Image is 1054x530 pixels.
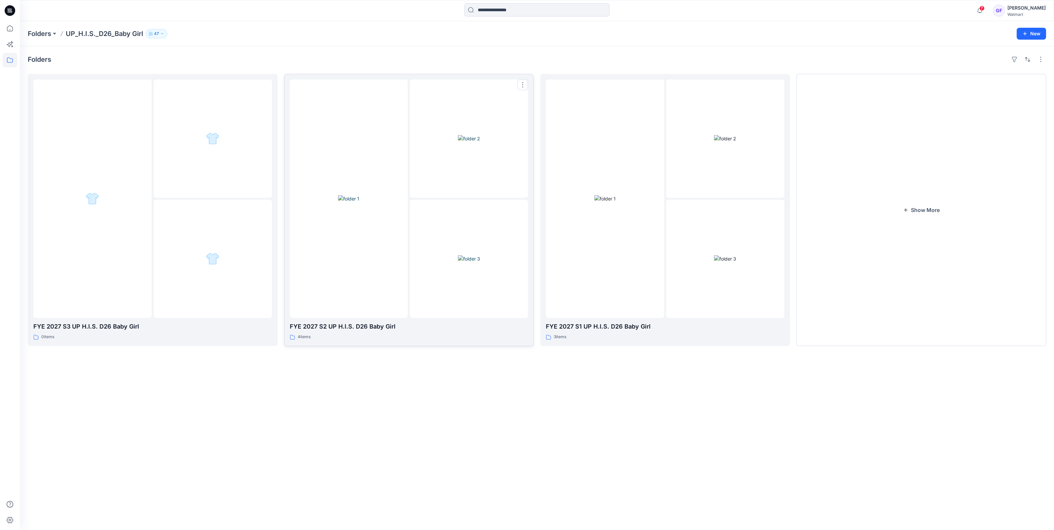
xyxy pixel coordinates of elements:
[338,195,359,202] img: folder 1
[298,334,311,340] p: 4 items
[979,6,985,11] span: 7
[284,74,534,346] a: folder 1folder 2folder 3FYE 2027 S2 UP H.I.S. D26 Baby Girl4items
[540,74,790,346] a: folder 1folder 2folder 3FYE 2027 S1 UP H.I.S. D26 Baby Girl3items
[146,29,167,38] button: 47
[28,74,278,346] a: folder 1folder 2folder 3FYE 2027 S3 UP H.I.S. D26 Baby Girl0items
[714,135,736,142] img: folder 2
[458,135,480,142] img: folder 2
[458,255,480,262] img: folder 3
[290,322,528,331] p: FYE 2027 S2 UP H.I.S. D26 Baby Girl
[1007,4,1046,12] div: [PERSON_NAME]
[993,5,1005,17] div: GF
[154,30,159,37] p: 47
[66,29,143,38] p: UP_H.I.S._D26_Baby Girl
[33,322,272,331] p: FYE 2027 S3 UP H.I.S. D26 Baby Girl
[41,334,54,340] p: 0 items
[797,74,1046,346] button: Show More
[206,252,219,265] img: folder 3
[86,192,99,205] img: folder 1
[206,132,219,145] img: folder 2
[594,195,616,202] img: folder 1
[546,322,784,331] p: FYE 2027 S1 UP H.I.S. D26 Baby Girl
[1017,28,1046,40] button: New
[28,55,51,63] h4: Folders
[1007,12,1046,17] div: Walmart
[28,29,51,38] a: Folders
[714,255,736,262] img: folder 3
[554,334,566,340] p: 3 items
